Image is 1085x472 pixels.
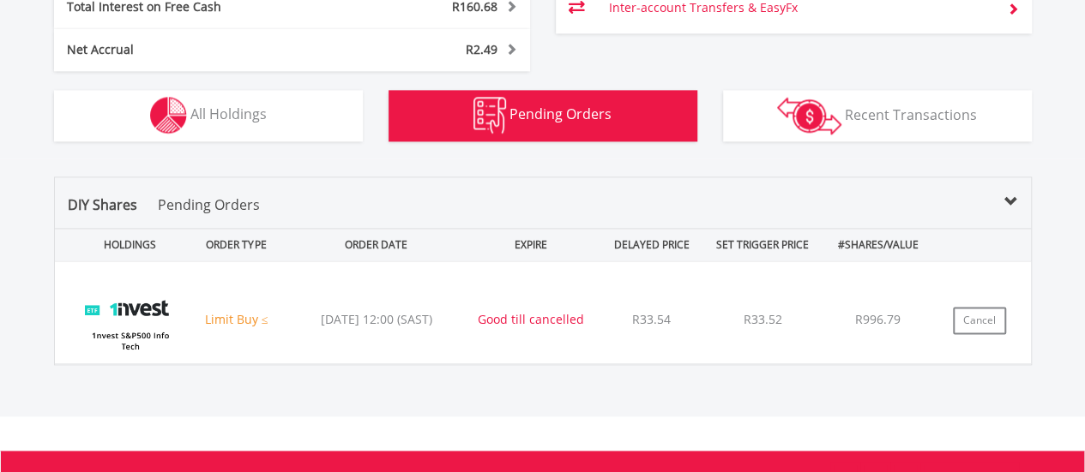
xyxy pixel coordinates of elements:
div: ORDER TYPE [188,229,286,260]
img: EQU.ZA.ETF5IT.png [75,283,184,359]
button: Recent Transactions [723,90,1032,141]
div: [DATE] 12:00 (SAST) [288,311,464,328]
div: Limit Buy ≤ [188,311,286,328]
div: Good till cancelled [467,311,594,328]
span: All Holdings [190,105,267,123]
div: DELAYED PRICE [598,229,705,260]
div: #SHARES/VALUE [819,229,937,260]
img: transactions-zar-wht.png [777,97,841,134]
button: Pending Orders [389,90,697,141]
span: DIY Shares [68,195,137,214]
span: Pending Orders [509,105,612,123]
div: EXPIRE [467,229,594,260]
div: Net Accrual [54,41,332,58]
button: All Holdings [54,90,363,141]
div: HOLDINGS [67,229,184,260]
span: R33.54 [632,311,671,327]
div: SET TRIGGER PRICE [708,229,816,260]
img: pending_instructions-wht.png [473,97,506,134]
span: R33.52 [743,311,781,327]
button: Cancel [953,307,1006,334]
img: holdings-wht.png [150,97,187,134]
span: R996.79 [855,311,901,327]
span: R2.49 [466,41,497,57]
p: Pending Orders [158,194,260,215]
div: ORDER DATE [288,229,464,260]
span: Recent Transactions [845,105,977,123]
